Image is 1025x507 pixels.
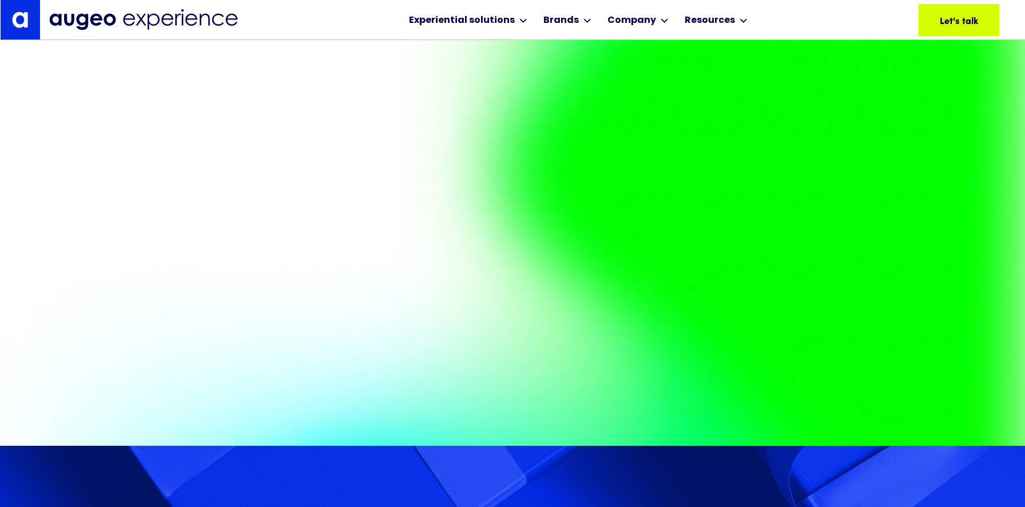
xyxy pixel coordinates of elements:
[49,9,238,30] img: Augeo Experience business unit full logo in midnight blue.
[919,4,999,36] a: Let's talk
[543,14,579,27] div: Brands
[12,11,28,27] img: Augeo's "a" monogram decorative logo in white.
[607,14,656,27] div: Company
[409,14,515,27] div: Experiential solutions
[685,14,735,27] div: Resources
